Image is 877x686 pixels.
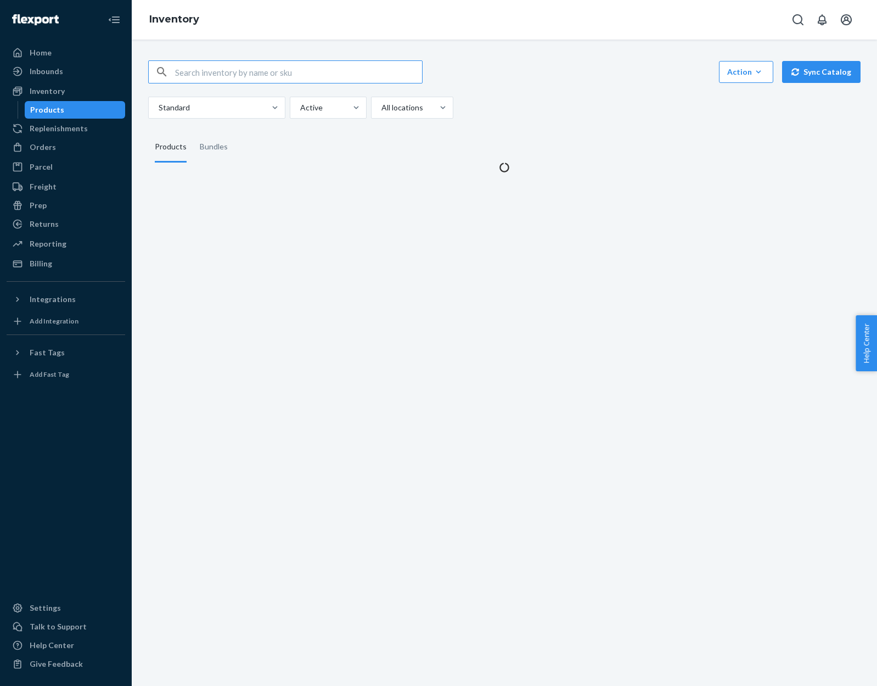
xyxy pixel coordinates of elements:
button: Close Navigation [103,9,125,31]
button: Open Search Box [787,9,809,31]
a: Prep [7,197,125,214]
div: Inbounds [30,66,63,77]
img: Flexport logo [12,14,59,25]
div: Fast Tags [30,347,65,358]
a: Orders [7,138,125,156]
a: Billing [7,255,125,272]
div: Billing [30,258,52,269]
a: Returns [7,215,125,233]
button: Give Feedback [7,655,125,673]
button: Action [719,61,773,83]
div: Returns [30,219,59,230]
button: Talk to Support [7,618,125,635]
div: Parcel [30,161,53,172]
div: Prep [30,200,47,211]
div: Bundles [200,132,228,163]
div: Replenishments [30,123,88,134]
a: Parcel [7,158,125,176]
div: Products [30,104,64,115]
div: Freight [30,181,57,192]
div: Inventory [30,86,65,97]
button: Sync Catalog [782,61,861,83]
button: Open notifications [811,9,833,31]
a: Inventory [149,13,199,25]
button: Integrations [7,291,125,308]
div: Add Integration [30,316,78,326]
a: Home [7,44,125,62]
input: Search inventory by name or sku [175,61,422,83]
button: Fast Tags [7,344,125,361]
input: Standard [158,102,159,113]
div: Help Center [30,640,74,651]
div: Home [30,47,52,58]
a: Freight [7,178,125,196]
a: Replenishments [7,120,125,137]
div: Integrations [30,294,76,305]
a: Add Fast Tag [7,366,125,383]
a: Reporting [7,235,125,253]
a: Help Center [7,637,125,654]
div: Orders [30,142,56,153]
button: Help Center [856,315,877,371]
div: Give Feedback [30,659,83,670]
div: Talk to Support [30,621,87,632]
a: Settings [7,599,125,617]
button: Open account menu [835,9,857,31]
div: Add Fast Tag [30,370,69,379]
div: Action [727,66,765,77]
div: Reporting [30,238,66,249]
a: Inventory [7,82,125,100]
input: All locations [380,102,381,113]
div: Settings [30,603,61,614]
input: Active [299,102,300,113]
a: Inbounds [7,63,125,80]
div: Products [155,132,187,163]
ol: breadcrumbs [140,4,208,36]
a: Products [25,101,126,119]
a: Add Integration [7,313,125,330]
